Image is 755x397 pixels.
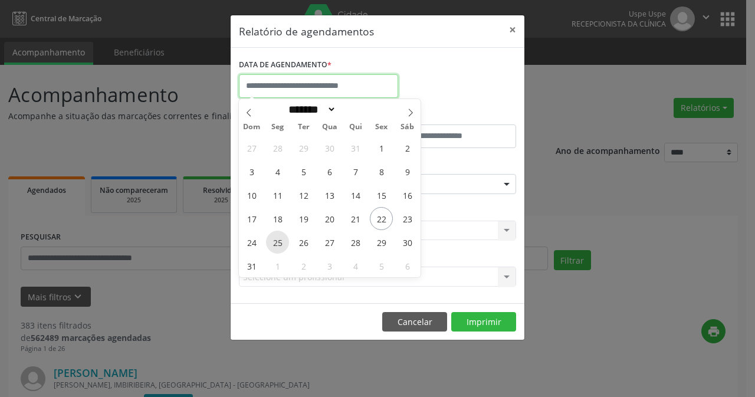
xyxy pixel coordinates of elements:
span: Agosto 3, 2025 [240,160,263,183]
span: Agosto 20, 2025 [318,207,341,230]
span: Agosto 19, 2025 [292,207,315,230]
span: Agosto 31, 2025 [240,254,263,277]
span: Agosto 13, 2025 [318,183,341,206]
span: Agosto 12, 2025 [292,183,315,206]
span: Agosto 7, 2025 [344,160,367,183]
button: Close [501,15,524,44]
span: Agosto 15, 2025 [370,183,393,206]
span: Agosto 30, 2025 [396,231,419,254]
span: Agosto 14, 2025 [344,183,367,206]
label: DATA DE AGENDAMENTO [239,56,331,74]
h5: Relatório de agendamentos [239,24,374,39]
span: Agosto 4, 2025 [266,160,289,183]
span: Agosto 18, 2025 [266,207,289,230]
span: Agosto 23, 2025 [396,207,419,230]
span: Setembro 3, 2025 [318,254,341,277]
span: Agosto 1, 2025 [370,136,393,159]
span: Agosto 11, 2025 [266,183,289,206]
span: Setembro 6, 2025 [396,254,419,277]
span: Qui [343,123,369,131]
span: Setembro 4, 2025 [344,254,367,277]
span: Agosto 21, 2025 [344,207,367,230]
span: Dom [239,123,265,131]
span: Agosto 10, 2025 [240,183,263,206]
span: Agosto 6, 2025 [318,160,341,183]
span: Sex [369,123,395,131]
span: Julho 31, 2025 [344,136,367,159]
span: Agosto 2, 2025 [396,136,419,159]
span: Agosto 9, 2025 [396,160,419,183]
span: Agosto 27, 2025 [318,231,341,254]
span: Agosto 25, 2025 [266,231,289,254]
span: Agosto 8, 2025 [370,160,393,183]
span: Agosto 5, 2025 [292,160,315,183]
label: ATÉ [380,106,516,124]
span: Julho 28, 2025 [266,136,289,159]
span: Agosto 28, 2025 [344,231,367,254]
span: Setembro 5, 2025 [370,254,393,277]
span: Agosto 24, 2025 [240,231,263,254]
span: Qua [317,123,343,131]
span: Julho 27, 2025 [240,136,263,159]
span: Agosto 26, 2025 [292,231,315,254]
button: Cancelar [382,312,447,332]
span: Agosto 22, 2025 [370,207,393,230]
input: Year [336,103,375,116]
span: Agosto 16, 2025 [396,183,419,206]
span: Agosto 29, 2025 [370,231,393,254]
span: Sáb [395,123,421,131]
span: Julho 29, 2025 [292,136,315,159]
span: Julho 30, 2025 [318,136,341,159]
select: Month [284,103,336,116]
button: Imprimir [451,312,516,332]
span: Seg [265,123,291,131]
span: Setembro 1, 2025 [266,254,289,277]
span: Agosto 17, 2025 [240,207,263,230]
span: Ter [291,123,317,131]
span: Setembro 2, 2025 [292,254,315,277]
